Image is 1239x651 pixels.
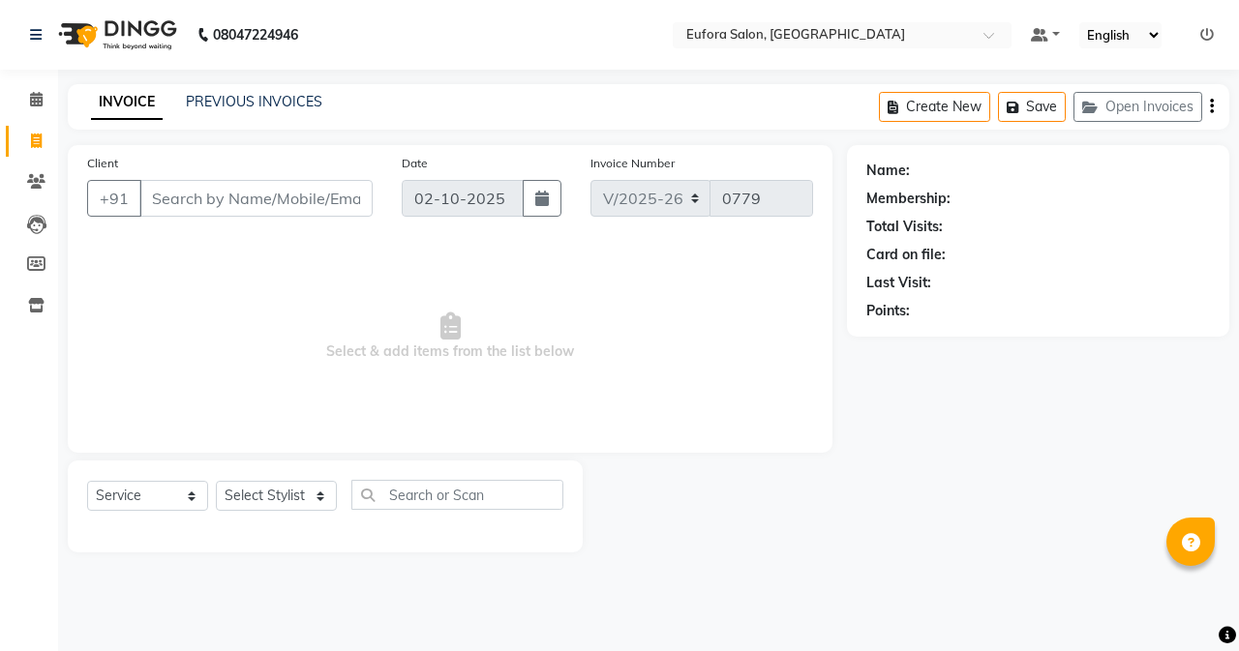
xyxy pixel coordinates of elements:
[866,189,951,209] div: Membership:
[590,155,675,172] label: Invoice Number
[49,8,182,62] img: logo
[866,301,910,321] div: Points:
[866,217,943,237] div: Total Visits:
[87,155,118,172] label: Client
[351,480,563,510] input: Search or Scan
[1073,92,1202,122] button: Open Invoices
[402,155,428,172] label: Date
[998,92,1066,122] button: Save
[87,240,813,433] span: Select & add items from the list below
[866,161,910,181] div: Name:
[91,85,163,120] a: INVOICE
[186,93,322,110] a: PREVIOUS INVOICES
[213,8,298,62] b: 08047224946
[866,273,931,293] div: Last Visit:
[866,245,946,265] div: Card on file:
[139,180,373,217] input: Search by Name/Mobile/Email/Code
[87,180,141,217] button: +91
[879,92,990,122] button: Create New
